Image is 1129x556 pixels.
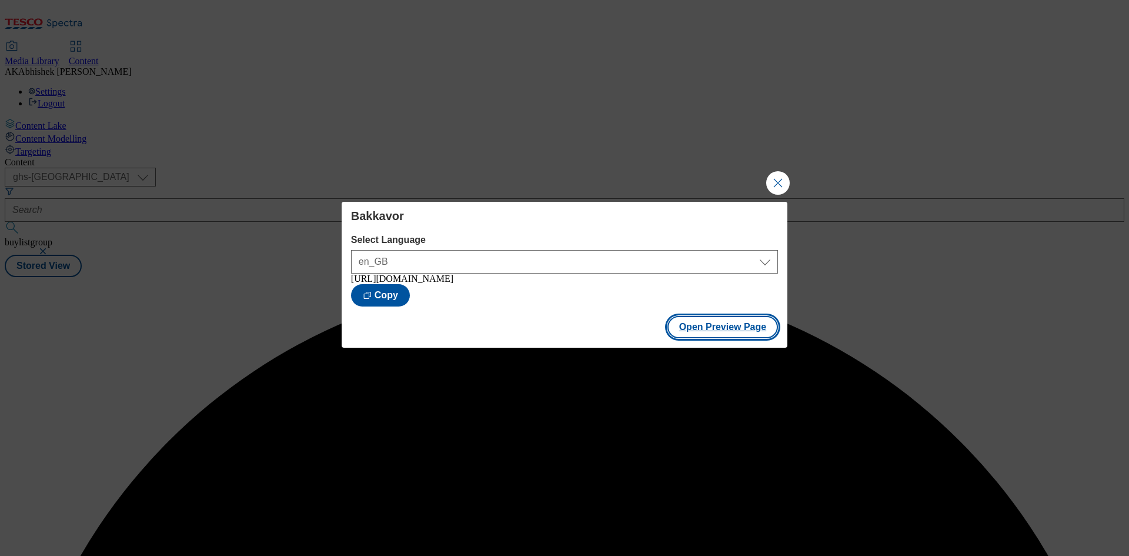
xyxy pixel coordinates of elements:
[351,274,778,284] div: [URL][DOMAIN_NAME]
[351,235,778,245] label: Select Language
[342,202,787,348] div: Modal
[351,284,410,307] button: Copy
[351,209,778,223] h4: Bakkavor
[766,171,790,195] button: Close Modal
[667,316,779,338] button: Open Preview Page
